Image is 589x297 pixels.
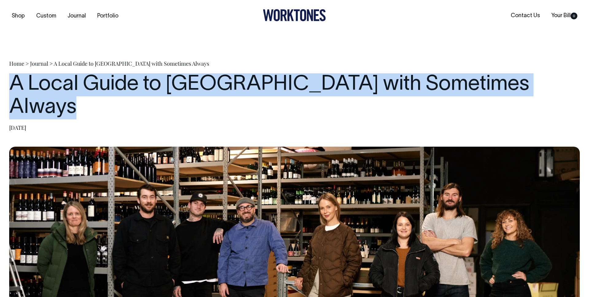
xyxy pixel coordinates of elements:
span: 0 [571,13,577,19]
a: Home [9,60,24,67]
span: A Local Guide to [GEOGRAPHIC_DATA] with Sometimes Always [54,60,209,67]
a: Contact Us [508,11,542,21]
a: Portfolio [95,11,121,21]
span: > [25,60,29,67]
span: > [49,60,53,67]
a: Journal [30,60,48,67]
a: Custom [34,11,59,21]
h1: A Local Guide to [GEOGRAPHIC_DATA] with Sometimes Always [9,73,580,119]
time: [DATE] [9,124,26,131]
a: Shop [9,11,27,21]
a: Journal [65,11,88,21]
a: Your Bill0 [549,11,580,21]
